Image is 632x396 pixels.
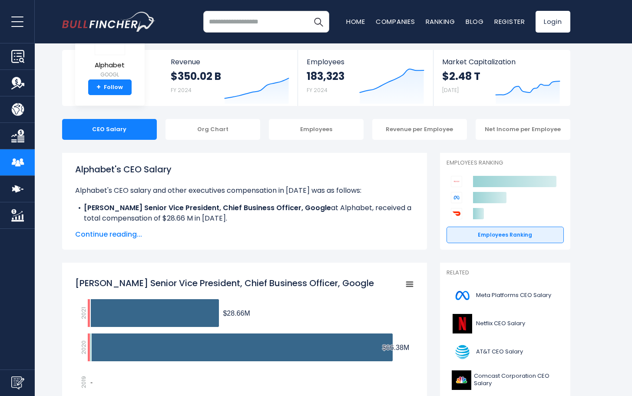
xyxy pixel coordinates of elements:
a: Market Capitalization $2.48 T [DATE] [433,50,569,106]
text: 2020 [79,340,87,354]
b: [PERSON_NAME] Senior Vice President, Chief Business Officer, Google [84,203,331,213]
a: Comcast Corporation CEO Salary [447,368,564,392]
p: Employees Ranking [447,159,564,167]
img: CMCSA logo [452,370,471,390]
img: NFLX logo [452,314,473,333]
div: Net Income per Employee [476,119,570,140]
p: Alphabet's CEO salary and other executives compensation in [DATE] was as follows: [75,185,414,196]
img: T logo [452,342,473,362]
a: Netflix CEO Salary [447,312,564,336]
a: Home [346,17,365,26]
div: Org Chart [165,119,260,140]
div: CEO Salary [62,119,157,140]
small: [DATE] [442,86,459,94]
a: Employees Ranking [447,227,564,243]
a: Blog [466,17,484,26]
a: AT&T CEO Salary [447,340,564,364]
button: Search [308,11,329,33]
text: 2021 [79,307,87,319]
span: Employees [307,58,424,66]
small: GOOGL [95,71,125,79]
a: Register [494,17,525,26]
text: - [90,379,92,386]
strong: $350.02 B [171,69,221,83]
a: Login [536,11,570,33]
h1: Alphabet's CEO Salary [75,163,414,176]
img: META logo [452,286,473,305]
img: Alphabet competitors logo [451,176,462,187]
span: Comcast Corporation CEO Salary [474,373,559,387]
a: Meta Platforms CEO Salary [447,284,564,307]
strong: + [96,83,101,91]
tspan: $28.66M [223,310,250,317]
strong: $2.48 T [442,69,480,83]
div: Revenue per Employee [372,119,467,140]
span: Revenue [171,58,289,66]
div: Employees [269,119,364,140]
img: Meta Platforms competitors logo [451,192,462,203]
a: Employees 183,323 FY 2024 [298,50,433,106]
a: Ranking [426,17,455,26]
tspan: $66.38M [382,344,409,351]
a: Companies [376,17,415,26]
small: FY 2024 [171,86,192,94]
span: AT&T CEO Salary [476,348,523,356]
a: Alphabet GOOGL [94,26,126,80]
li: at Alphabet, received a total compensation of $28.66 M in [DATE]. [75,203,414,224]
img: bullfincher logo [62,12,156,32]
span: Netflix CEO Salary [476,320,525,327]
strong: 183,323 [307,69,344,83]
small: FY 2024 [307,86,328,94]
img: DoorDash competitors logo [451,208,462,219]
a: Go to homepage [62,12,156,32]
span: Alphabet [95,62,125,69]
span: Meta Platforms CEO Salary [476,292,551,299]
text: 2019 [79,376,87,388]
a: Revenue $350.02 B FY 2024 [162,50,298,106]
tspan: [PERSON_NAME] Senior Vice President, Chief Business Officer, Google [75,277,374,289]
span: Market Capitalization [442,58,560,66]
span: Continue reading... [75,229,414,240]
p: Related [447,269,564,277]
a: +Follow [88,79,132,95]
